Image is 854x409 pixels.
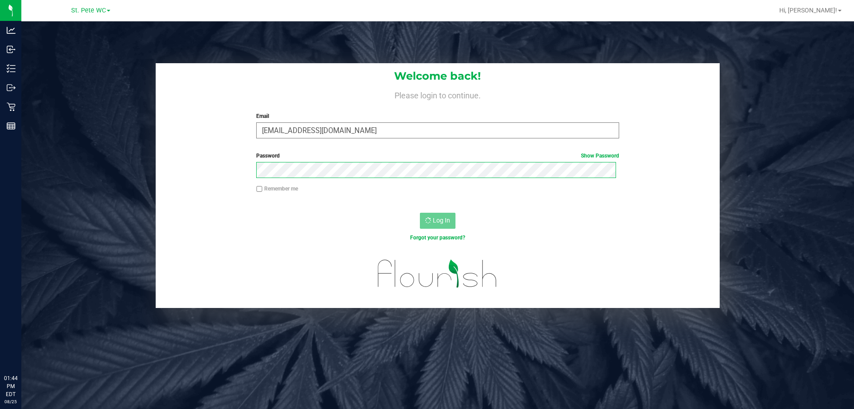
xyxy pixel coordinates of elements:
[7,26,16,35] inline-svg: Analytics
[7,121,16,130] inline-svg: Reports
[7,45,16,54] inline-svg: Inbound
[433,217,450,224] span: Log In
[7,83,16,92] inline-svg: Outbound
[581,153,619,159] a: Show Password
[256,185,298,193] label: Remember me
[256,112,619,120] label: Email
[256,153,280,159] span: Password
[367,251,508,296] img: flourish_logo.svg
[420,213,455,229] button: Log In
[71,7,106,14] span: St. Pete WC
[4,374,17,398] p: 01:44 PM EDT
[7,102,16,111] inline-svg: Retail
[410,235,465,241] a: Forgot your password?
[7,64,16,73] inline-svg: Inventory
[156,89,720,100] h4: Please login to continue.
[256,186,262,192] input: Remember me
[156,70,720,82] h1: Welcome back!
[779,7,837,14] span: Hi, [PERSON_NAME]!
[4,398,17,405] p: 08/25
